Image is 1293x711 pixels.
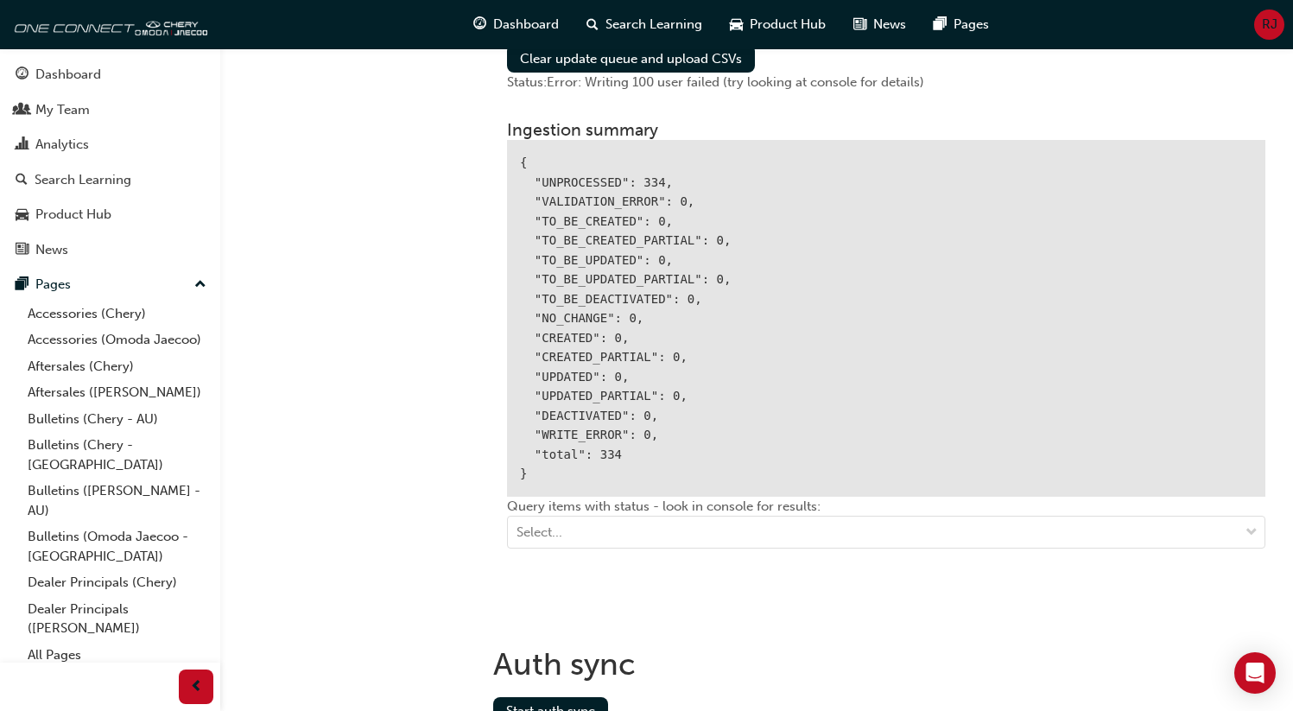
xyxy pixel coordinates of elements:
[35,100,90,120] div: My Team
[7,129,213,161] a: Analytics
[1245,522,1258,544] span: down-icon
[21,301,213,327] a: Accessories (Chery)
[21,478,213,524] a: Bulletins ([PERSON_NAME] - AU)
[7,234,213,266] a: News
[730,14,743,35] span: car-icon
[35,65,101,85] div: Dashboard
[190,676,203,698] span: prev-icon
[35,240,68,260] div: News
[507,140,1265,497] div: { "UNPROCESSED": 334, "VALIDATION_ERROR": 0, "TO_BE_CREATED": 0, "TO_BE_CREATED_PARTIAL": 0, "TO_...
[7,59,213,91] a: Dashboard
[586,14,599,35] span: search-icon
[1254,10,1284,40] button: RJ
[21,327,213,353] a: Accessories (Omoda Jaecoo)
[920,7,1003,42] a: pages-iconPages
[21,353,213,380] a: Aftersales (Chery)
[7,199,213,231] a: Product Hub
[35,135,89,155] div: Analytics
[493,645,1279,683] h1: Auth sync
[573,7,716,42] a: search-iconSearch Learning
[507,497,1265,563] div: Query items with status - look in console for results:
[493,15,559,35] span: Dashboard
[16,277,29,293] span: pages-icon
[1262,15,1277,35] span: RJ
[7,269,213,301] button: Pages
[507,73,1265,92] div: Status: Error: Writing 100 user failed (try looking at console for details)
[750,15,826,35] span: Product Hub
[507,44,755,73] button: Clear update queue and upload CSVs
[7,55,213,269] button: DashboardMy TeamAnalyticsSearch LearningProduct HubNews
[16,103,29,118] span: people-icon
[1234,652,1276,694] div: Open Intercom Messenger
[716,7,840,42] a: car-iconProduct Hub
[21,432,213,478] a: Bulletins (Chery - [GEOGRAPHIC_DATA])
[194,274,206,296] span: up-icon
[21,596,213,642] a: Dealer Principals ([PERSON_NAME])
[16,137,29,153] span: chart-icon
[21,642,213,669] a: All Pages
[517,523,562,543] div: Select...
[21,569,213,596] a: Dealer Principals (Chery)
[35,275,71,295] div: Pages
[35,170,131,190] div: Search Learning
[16,67,29,83] span: guage-icon
[840,7,920,42] a: news-iconNews
[605,15,702,35] span: Search Learning
[954,15,989,35] span: Pages
[35,205,111,225] div: Product Hub
[7,164,213,196] a: Search Learning
[16,207,29,223] span: car-icon
[16,243,29,258] span: news-icon
[21,379,213,406] a: Aftersales ([PERSON_NAME])
[21,406,213,433] a: Bulletins (Chery - AU)
[934,14,947,35] span: pages-icon
[873,15,906,35] span: News
[507,120,1265,140] h3: Ingestion summary
[460,7,573,42] a: guage-iconDashboard
[7,94,213,126] a: My Team
[473,14,486,35] span: guage-icon
[16,173,28,188] span: search-icon
[853,14,866,35] span: news-icon
[21,524,213,569] a: Bulletins (Omoda Jaecoo - [GEOGRAPHIC_DATA])
[9,7,207,41] img: oneconnect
